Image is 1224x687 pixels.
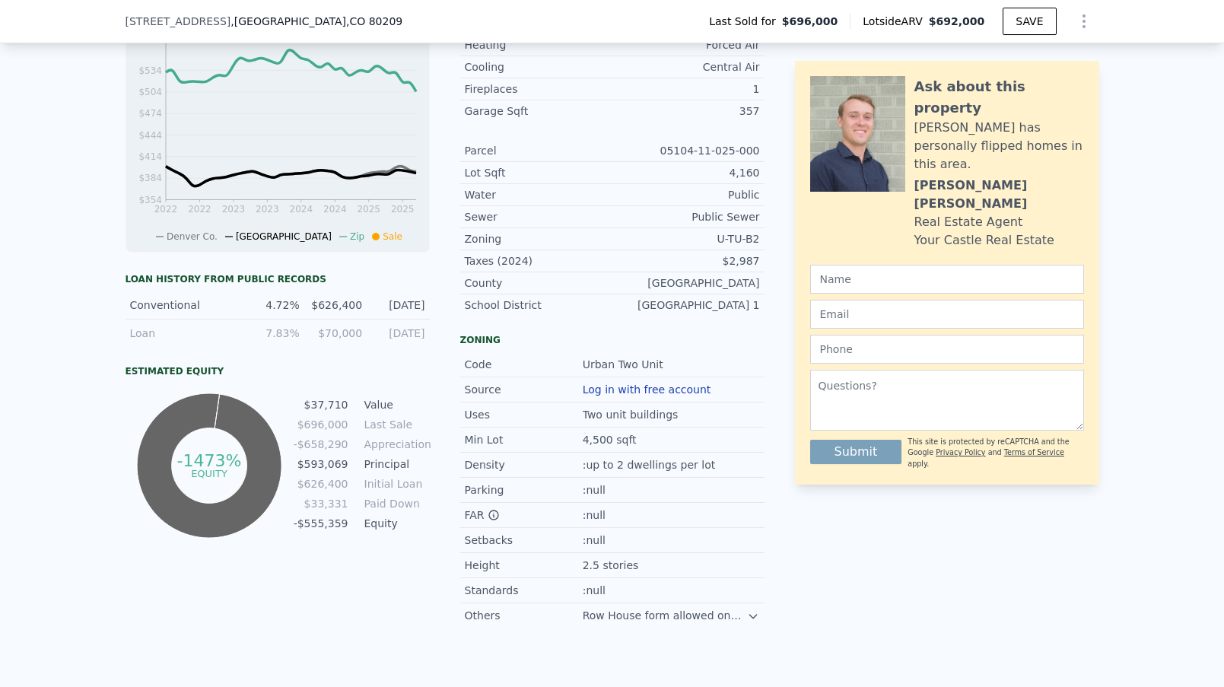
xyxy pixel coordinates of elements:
[810,440,902,464] button: Submit
[361,396,430,413] td: Value
[371,326,424,341] div: [DATE]
[914,119,1084,173] div: [PERSON_NAME] has personally flipped homes in this area.
[465,407,583,422] div: Uses
[460,334,765,346] div: Zoning
[583,457,719,472] div: :up to 2 dwellings per lot
[221,204,245,215] tspan: 2023
[782,14,838,29] span: $696,000
[1003,8,1056,35] button: SAVE
[361,416,430,433] td: Last Sale
[612,103,760,119] div: 357
[138,130,162,141] tspan: $444
[138,151,162,162] tspan: $414
[236,231,332,242] span: [GEOGRAPHIC_DATA]
[936,448,985,456] a: Privacy Policy
[293,436,349,453] td: -$658,290
[167,231,218,242] span: Denver Co.
[138,87,162,97] tspan: $504
[138,195,162,205] tspan: $354
[465,533,583,548] div: Setbacks
[612,187,760,202] div: Public
[293,396,349,413] td: $37,710
[130,297,237,313] div: Conventional
[465,558,583,573] div: Height
[138,65,162,76] tspan: $534
[612,275,760,291] div: [GEOGRAPHIC_DATA]
[583,558,642,573] div: 2.5 stories
[914,231,1054,250] div: Your Castle Real Estate
[154,204,177,215] tspan: 2022
[383,231,402,242] span: Sale
[709,14,782,29] span: Last Sold for
[914,177,1084,213] div: [PERSON_NAME] [PERSON_NAME]
[465,457,583,472] div: Density
[361,436,430,453] td: Appreciation
[126,14,231,29] span: [STREET_ADDRESS]
[246,326,299,341] div: 7.83%
[612,37,760,52] div: Forced Air
[309,297,362,313] div: $626,400
[583,432,640,447] div: 4,500 sqft
[293,515,349,532] td: -$555,359
[293,416,349,433] td: $696,000
[863,14,928,29] span: Lotside ARV
[191,467,227,479] tspan: equity
[612,231,760,246] div: U-TU-B2
[465,382,583,397] div: Source
[465,432,583,447] div: Min Lot
[293,475,349,492] td: $626,400
[293,456,349,472] td: $593,069
[126,273,430,285] div: Loan history from public records
[583,482,609,498] div: :null
[583,383,711,396] button: Log in with free account
[256,204,279,215] tspan: 2023
[465,59,612,75] div: Cooling
[371,297,424,313] div: [DATE]
[1069,6,1099,37] button: Show Options
[583,407,682,422] div: Two unit buildings
[465,37,612,52] div: Heating
[914,213,1023,231] div: Real Estate Agent
[465,81,612,97] div: Fireplaces
[583,507,609,523] div: :null
[465,608,583,623] div: Others
[612,297,760,313] div: [GEOGRAPHIC_DATA] 1
[465,482,583,498] div: Parking
[914,76,1084,119] div: Ask about this property
[357,204,380,215] tspan: 2025
[612,59,760,75] div: Central Air
[138,108,162,119] tspan: $474
[612,209,760,224] div: Public Sewer
[350,231,364,242] span: Zip
[465,253,612,269] div: Taxes (2024)
[583,608,748,623] div: Row House form allowed on certain corner lots
[126,365,430,377] div: Estimated Equity
[810,265,1084,294] input: Name
[361,456,430,472] td: Principal
[465,103,612,119] div: Garage Sqft
[612,81,760,97] div: 1
[465,357,583,372] div: Code
[465,165,612,180] div: Lot Sqft
[583,533,609,548] div: :null
[465,209,612,224] div: Sewer
[612,165,760,180] div: 4,160
[346,15,402,27] span: , CO 80209
[810,335,1084,364] input: Phone
[465,507,583,523] div: FAR
[361,495,430,512] td: Paid Down
[176,451,241,470] tspan: -1473%
[612,143,760,158] div: 05104-11-025-000
[908,437,1083,469] div: This site is protected by reCAPTCHA and the Google and apply.
[188,204,211,215] tspan: 2022
[1004,448,1064,456] a: Terms of Service
[612,253,760,269] div: $2,987
[246,297,299,313] div: 4.72%
[465,231,612,246] div: Zoning
[130,326,237,341] div: Loan
[929,15,985,27] span: $692,000
[465,143,612,158] div: Parcel
[309,326,362,341] div: $70,000
[465,297,612,313] div: School District
[810,300,1084,329] input: Email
